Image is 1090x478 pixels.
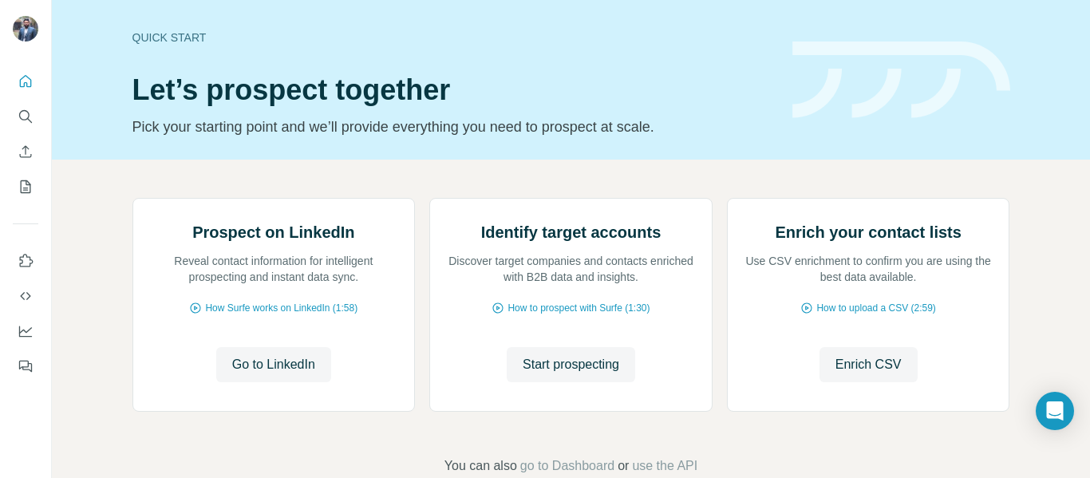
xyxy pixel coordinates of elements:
[744,253,993,285] p: Use CSV enrichment to confirm you are using the best data available.
[13,137,38,166] button: Enrich CSV
[13,352,38,381] button: Feedback
[13,282,38,310] button: Use Surfe API
[132,74,773,106] h1: Let’s prospect together
[523,355,619,374] span: Start prospecting
[13,67,38,96] button: Quick start
[507,301,650,315] span: How to prospect with Surfe (1:30)
[13,247,38,275] button: Use Surfe on LinkedIn
[205,301,357,315] span: How Surfe works on LinkedIn (1:58)
[446,253,696,285] p: Discover target companies and contacts enriched with B2B data and insights.
[232,355,315,374] span: Go to LinkedIn
[444,456,517,476] span: You can also
[632,456,697,476] button: use the API
[192,221,354,243] h2: Prospect on LinkedIn
[13,16,38,41] img: Avatar
[132,116,773,138] p: Pick your starting point and we’ll provide everything you need to prospect at scale.
[13,102,38,131] button: Search
[819,347,918,382] button: Enrich CSV
[520,456,614,476] button: go to Dashboard
[149,253,399,285] p: Reveal contact information for intelligent prospecting and instant data sync.
[481,221,662,243] h2: Identify target accounts
[775,221,961,243] h2: Enrich your contact lists
[507,347,635,382] button: Start prospecting
[1036,392,1074,430] div: Open Intercom Messenger
[618,456,629,476] span: or
[835,355,902,374] span: Enrich CSV
[792,41,1010,119] img: banner
[816,301,935,315] span: How to upload a CSV (2:59)
[132,30,773,45] div: Quick start
[13,317,38,346] button: Dashboard
[13,172,38,201] button: My lists
[216,347,331,382] button: Go to LinkedIn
